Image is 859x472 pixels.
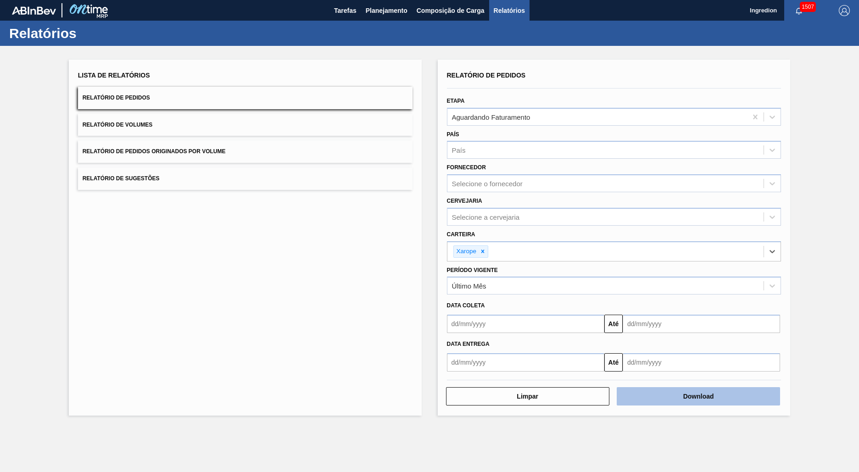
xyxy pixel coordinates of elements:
[623,353,780,372] input: dd/mm/yyyy
[83,148,226,155] span: Relatório de Pedidos Originados por Volume
[604,315,623,333] button: Até
[623,315,780,333] input: dd/mm/yyyy
[78,140,413,163] button: Relatório de Pedidos Originados por Volume
[83,122,152,128] span: Relatório de Volumes
[78,72,150,79] span: Lista de Relatórios
[617,387,780,405] button: Download
[784,4,814,17] button: Notificações
[12,6,56,15] img: TNhmsLtSVTkK8tSr43FrP2fwEKptu5GPRR3wAAAABJRU5ErkJggg==
[452,146,466,154] div: País
[452,282,486,290] div: Último Mês
[447,198,482,204] label: Cervejaria
[78,167,413,190] button: Relatório de Sugestões
[447,131,459,138] label: País
[446,387,609,405] button: Limpar
[800,2,816,12] span: 1507
[83,175,160,182] span: Relatório de Sugestões
[452,180,523,188] div: Selecione o fornecedor
[417,5,485,16] span: Composição de Carga
[83,94,150,101] span: Relatório de Pedidos
[78,87,413,109] button: Relatório de Pedidos
[447,315,604,333] input: dd/mm/yyyy
[447,267,498,273] label: Período Vigente
[78,114,413,136] button: Relatório de Volumes
[9,28,172,39] h1: Relatórios
[366,5,407,16] span: Planejamento
[447,341,490,347] span: Data entrega
[604,353,623,372] button: Até
[447,164,486,171] label: Fornecedor
[447,98,465,104] label: Etapa
[454,246,478,257] div: Xarope
[447,231,475,238] label: Carteira
[452,213,520,221] div: Selecione a cervejaria
[839,5,850,16] img: Logout
[447,302,485,309] span: Data coleta
[452,113,530,121] div: Aguardando Faturamento
[447,353,604,372] input: dd/mm/yyyy
[447,72,526,79] span: Relatório de Pedidos
[334,5,357,16] span: Tarefas
[494,5,525,16] span: Relatórios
